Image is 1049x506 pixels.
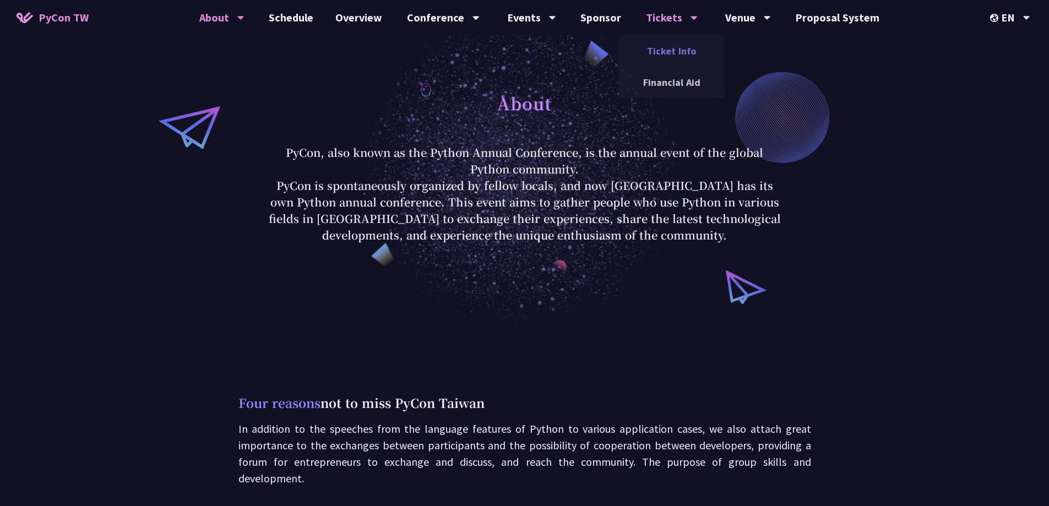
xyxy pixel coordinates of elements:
h1: About [497,86,552,119]
span: Four reasons [238,394,320,411]
p: In addition to the speeches from the language features of Python to various application cases, we... [238,421,811,487]
span: PyCon TW [39,9,89,26]
a: PyCon TW [6,4,100,31]
img: Home icon of PyCon TW 2025 [17,12,33,23]
p: PyCon, also known as the Python Annual Conference, is the annual event of the global Python commu... [269,144,781,177]
a: Ticket Info [619,38,725,64]
p: not to miss PyCon Taiwan [238,393,811,412]
img: Locale Icon [990,14,1001,22]
a: Financial Aid [619,69,725,95]
p: PyCon is spontaneously organized by fellow locals, and now [GEOGRAPHIC_DATA] has its own Python a... [269,177,781,243]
